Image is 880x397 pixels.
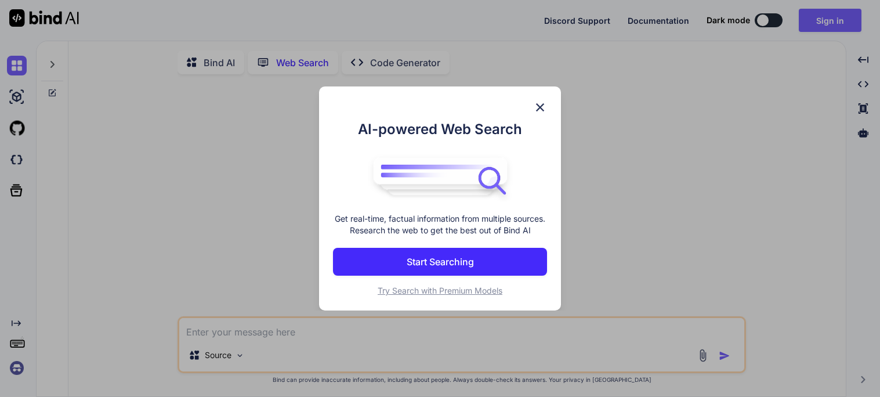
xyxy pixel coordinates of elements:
h1: AI-powered Web Search [333,119,547,140]
span: Try Search with Premium Models [378,286,502,295]
button: Start Searching [333,248,547,276]
img: bind logo [365,151,516,201]
p: Get real-time, factual information from multiple sources. Research the web to get the best out of... [333,213,547,236]
p: Start Searching [407,255,474,269]
img: close [533,100,547,114]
